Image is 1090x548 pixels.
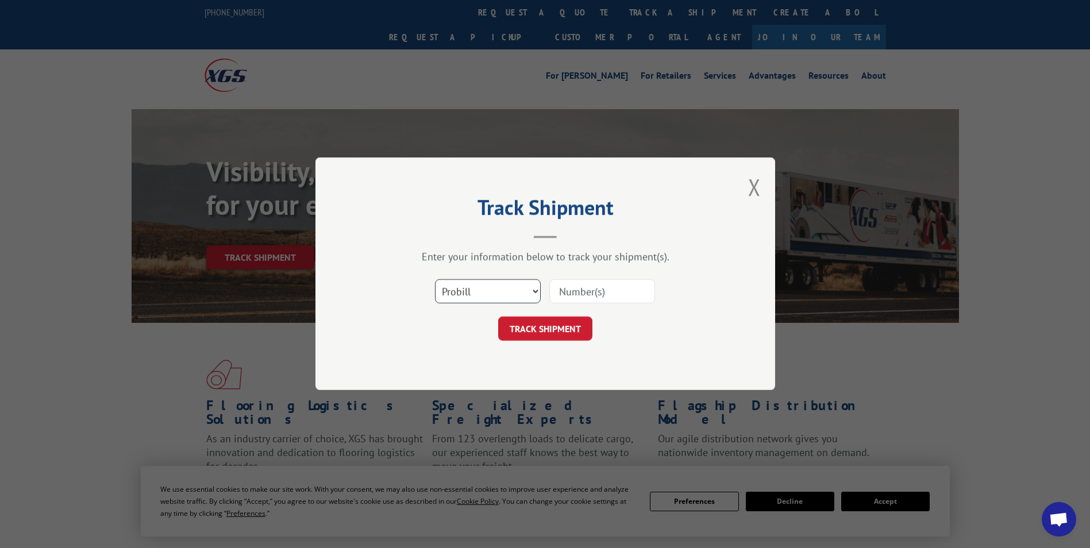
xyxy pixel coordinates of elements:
button: TRACK SHIPMENT [498,317,592,341]
h2: Track Shipment [373,199,718,221]
a: Open chat [1042,502,1076,537]
div: Enter your information below to track your shipment(s). [373,250,718,264]
input: Number(s) [549,280,655,304]
button: Close modal [748,172,761,202]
